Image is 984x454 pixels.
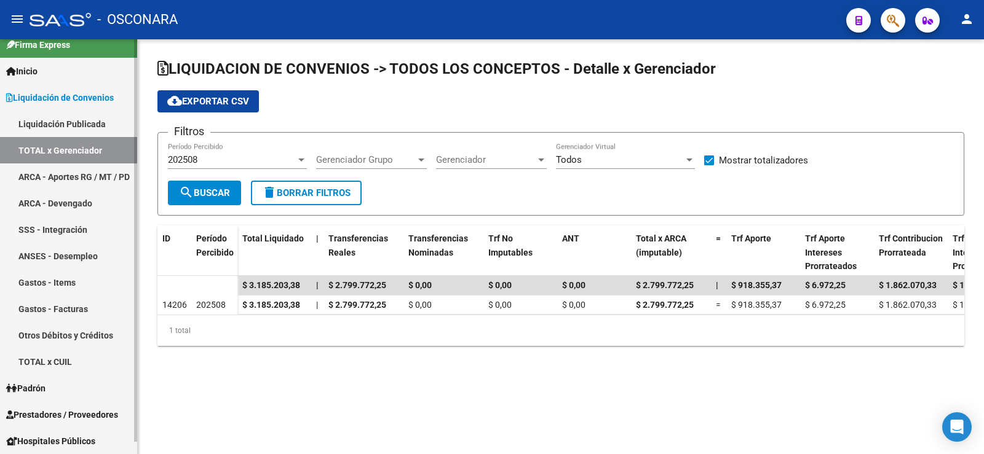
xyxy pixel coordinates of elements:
span: $ 918.355,37 [731,280,782,290]
span: $ 6.972,25 [805,300,846,310]
datatable-header-cell: | [311,225,323,280]
span: 14206 [162,300,187,310]
span: $ 0,00 [408,300,432,310]
mat-icon: search [179,185,194,200]
span: | [316,280,319,290]
datatable-header-cell: Total Liquidado [237,225,311,280]
span: Trf Aporte Intereses Prorrateados [805,233,857,272]
span: Transferencias Nominadas [408,233,468,257]
datatable-header-cell: Total x ARCA (imputable) [631,225,711,280]
datatable-header-cell: Trf No Imputables [483,225,557,280]
span: Trf Aporte [731,233,771,243]
span: ANT [562,233,579,243]
span: Prestadores / Proveedores [6,408,118,421]
span: Hospitales Públicos [6,434,95,448]
span: 202508 [196,300,226,310]
datatable-header-cell: Período Percibido [191,225,237,277]
span: Mostrar totalizadores [719,153,808,168]
mat-icon: delete [262,185,277,200]
span: Todos [556,154,582,165]
span: Exportar CSV [167,96,249,107]
span: $ 0,00 [408,280,432,290]
span: Trf No Imputables [488,233,533,257]
span: = [716,233,721,243]
span: - OSCONARA [97,6,178,33]
span: ID [162,233,170,243]
span: | [716,280,718,290]
span: Padrón [6,382,46,395]
datatable-header-cell: ANT [557,225,631,280]
mat-icon: menu [10,12,25,26]
span: Inicio [6,65,38,78]
span: $ 0,00 [488,280,512,290]
span: | [316,233,319,243]
span: $ 0,00 [562,300,585,310]
span: $ 0,00 [488,300,512,310]
span: $ 2.799.772,25 [636,300,694,310]
span: $ 2.799.772,25 [328,280,386,290]
span: Transferencias Reales [328,233,388,257]
mat-icon: cloud_download [167,93,182,108]
span: Período Percibido [196,233,234,257]
span: $ 1.862.070,33 [879,280,937,290]
span: Total Liquidado [242,233,304,243]
span: Borrar Filtros [262,187,351,198]
span: Gerenciador [436,154,536,165]
span: Trf Contribucion Prorrateada [879,233,943,257]
span: = [716,300,721,310]
span: $ 2.799.772,25 [636,280,694,290]
datatable-header-cell: Trf Aporte Intereses Prorrateados [800,225,874,280]
datatable-header-cell: Trf Aporte [726,225,800,280]
button: Exportar CSV [157,90,259,112]
span: Firma Express [6,38,70,52]
datatable-header-cell: Trf Contribucion Prorrateada [874,225,948,280]
span: | [316,300,318,310]
span: LIQUIDACION DE CONVENIOS -> TODOS LOS CONCEPTOS - Detalle x Gerenciador [157,60,716,77]
datatable-header-cell: Transferencias Reales [323,225,403,280]
span: $ 2.799.772,25 [328,300,386,310]
mat-icon: person [959,12,974,26]
button: Buscar [168,181,241,205]
span: $ 6.972,25 [805,280,846,290]
span: $ 3.185.203,38 [242,300,300,310]
span: $ 918.355,37 [731,300,782,310]
span: $ 3.185.203,38 [242,280,300,290]
button: Borrar Filtros [251,181,362,205]
span: Total x ARCA (imputable) [636,233,686,257]
div: Open Intercom Messenger [942,412,972,442]
h3: Filtros [168,123,210,140]
span: Buscar [179,187,230,198]
span: $ 1.862.070,33 [879,300,937,310]
span: Liquidación de Convenios [6,91,114,104]
span: $ 0,00 [562,280,585,290]
datatable-header-cell: ID [157,225,191,277]
div: 1 total [157,315,964,346]
span: 202508 [168,154,197,165]
span: Gerenciador Grupo [316,154,416,165]
datatable-header-cell: = [711,225,726,280]
datatable-header-cell: Transferencias Nominadas [403,225,483,280]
